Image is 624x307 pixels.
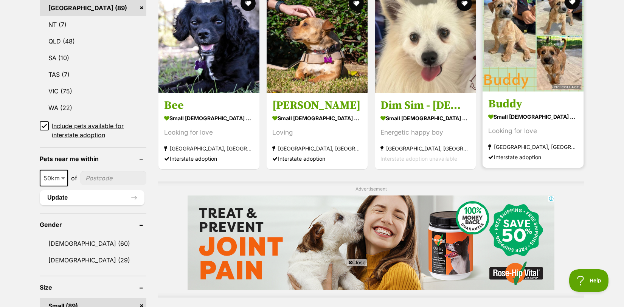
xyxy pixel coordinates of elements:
[5,12,54,17] div: Ritchies-Logo
[164,127,254,138] div: Looking for love
[40,33,146,49] a: QLD (48)
[174,269,450,303] iframe: Advertisement
[40,155,146,162] header: Pets near me within
[188,195,554,290] iframe: Advertisement
[380,98,470,113] h3: Dim Sim - [DEMOGRAPHIC_DATA] Pomeranian X Spitz
[272,127,362,138] div: Loving
[40,17,146,33] a: NT (7)
[40,284,146,291] header: Size
[164,143,254,153] strong: [GEOGRAPHIC_DATA], [GEOGRAPHIC_DATA]
[375,93,476,169] a: Dim Sim - [DEMOGRAPHIC_DATA] Pomeranian X Spitz small [DEMOGRAPHIC_DATA] Dog Energetic happy boy ...
[164,98,254,113] h3: Bee
[40,221,146,228] header: Gender
[272,143,362,153] strong: [GEOGRAPHIC_DATA], [GEOGRAPHIC_DATA]
[27,2,66,6] div: Ritchies-Logo
[272,98,362,113] h3: [PERSON_NAME]
[158,181,584,298] div: Advertisement
[40,50,146,66] a: SA (10)
[164,153,254,164] div: Interstate adoption
[164,113,254,124] strong: small [DEMOGRAPHIC_DATA] Dog
[569,269,609,292] iframe: Help Scout Beacon - Open
[40,121,146,140] a: Include pets available for interstate adoption
[40,83,146,99] a: VIC (75)
[347,259,367,266] span: Close
[483,91,584,168] a: Buddy small [DEMOGRAPHIC_DATA] Dog Looking for love [GEOGRAPHIC_DATA], [GEOGRAPHIC_DATA] Intersta...
[55,1,60,5] img: adchoices.png
[272,113,362,124] strong: small [DEMOGRAPHIC_DATA] Dog
[40,190,144,205] button: Update
[40,173,67,183] span: 50km
[40,252,146,268] a: [DEMOGRAPHIC_DATA] (29)
[272,153,362,164] div: Interstate adoption
[68,0,98,6] div: 155th-Birthday
[380,155,457,162] span: Interstate adoption unavailable
[40,236,146,251] a: [DEMOGRAPHIC_DATA] (60)
[488,97,578,111] h3: Buddy
[6,16,55,25] div: 155th-Birthday
[488,126,578,136] div: Looking for love
[80,171,146,185] input: postcode
[488,152,578,162] div: Interstate adoption
[380,127,470,138] div: Energetic happy boy
[267,93,368,169] a: [PERSON_NAME] small [DEMOGRAPHIC_DATA] Dog Loving [GEOGRAPHIC_DATA], [GEOGRAPHIC_DATA] Interstate...
[488,142,578,152] strong: [GEOGRAPHIC_DATA], [GEOGRAPHIC_DATA]
[71,174,77,183] span: of
[488,111,578,122] strong: small [DEMOGRAPHIC_DATA] Dog
[380,113,470,124] strong: small [DEMOGRAPHIC_DATA] Dog
[40,67,146,82] a: TAS (7)
[158,93,259,169] a: Bee small [DEMOGRAPHIC_DATA] Dog Looking for love [GEOGRAPHIC_DATA], [GEOGRAPHIC_DATA] Interstate...
[40,100,146,116] a: WA (22)
[52,121,146,140] span: Include pets available for interstate adoption
[40,170,68,186] span: 50km
[380,143,470,153] strong: [GEOGRAPHIC_DATA], [GEOGRAPHIC_DATA]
